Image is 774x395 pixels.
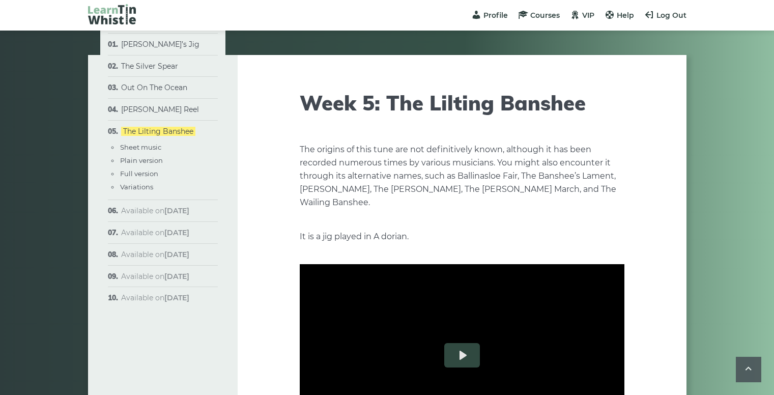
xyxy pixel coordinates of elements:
p: It is a jig played in A dorian. [300,230,624,243]
a: Variations [120,183,153,191]
span: Available on [121,228,189,237]
a: Full version [120,170,158,178]
a: Out On The Ocean [121,83,187,92]
a: Help [605,11,634,20]
span: Available on [121,293,189,302]
strong: [DATE] [164,250,189,259]
a: [PERSON_NAME] Reel [121,105,199,114]
a: Log Out [644,11,686,20]
a: The Lilting Banshee [121,127,195,136]
a: Plain version [120,156,163,164]
strong: [DATE] [164,206,189,215]
span: Help [617,11,634,20]
span: Available on [121,250,189,259]
span: Log Out [656,11,686,20]
a: Sheet music [120,143,161,151]
p: The origins of this tune are not definitively known, although it has been recorded numerous times... [300,143,624,209]
span: Courses [530,11,560,20]
span: Available on [121,206,189,215]
a: [PERSON_NAME]’s Jig [121,40,199,49]
a: Profile [471,11,508,20]
img: LearnTinWhistle.com [88,4,136,24]
span: VIP [582,11,594,20]
a: The Silver Spear [121,62,178,71]
span: Profile [483,11,508,20]
a: VIP [570,11,594,20]
strong: [DATE] [164,228,189,237]
h1: Week 5: The Lilting Banshee [300,91,624,115]
strong: [DATE] [164,272,189,281]
strong: [DATE] [164,293,189,302]
span: Available on [121,272,189,281]
a: Courses [518,11,560,20]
